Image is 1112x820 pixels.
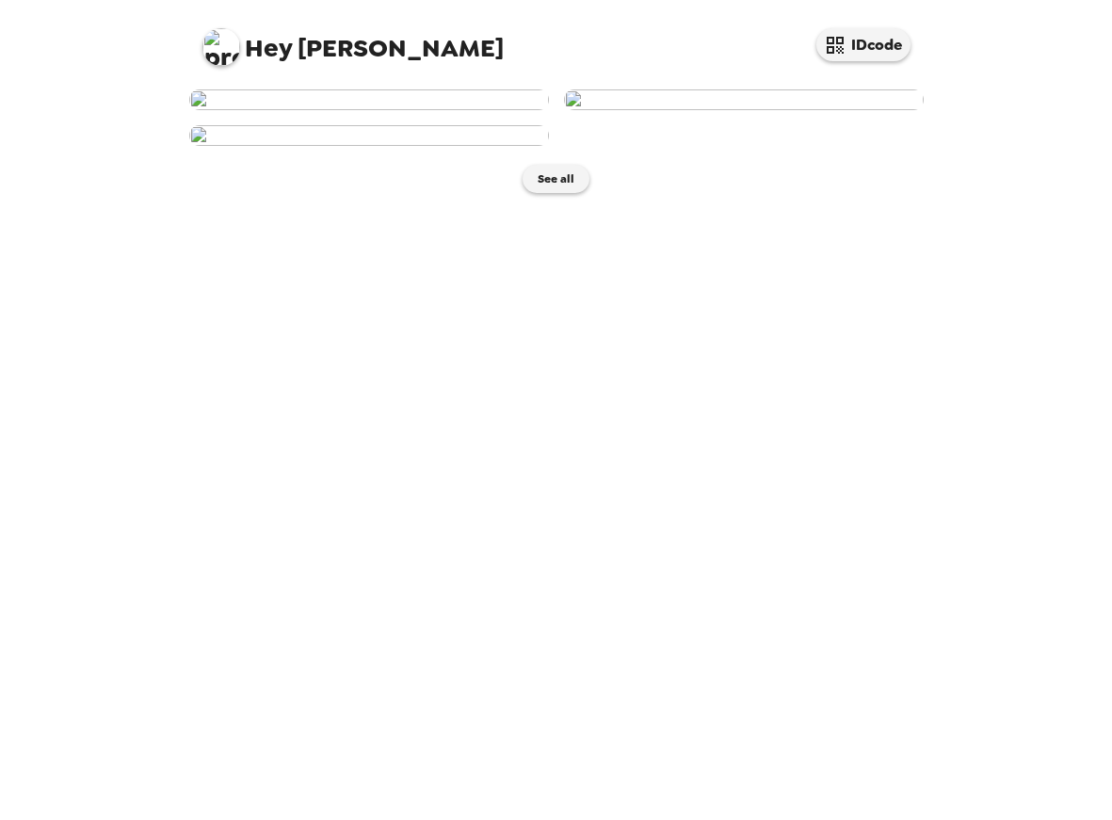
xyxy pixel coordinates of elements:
img: user-278741 [189,89,549,110]
img: profile pic [202,28,240,66]
button: IDcode [816,28,911,61]
span: [PERSON_NAME] [202,19,504,61]
img: user-278609 [564,89,924,110]
button: See all [523,165,589,193]
span: Hey [245,31,292,65]
img: user-278601 [189,125,549,146]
